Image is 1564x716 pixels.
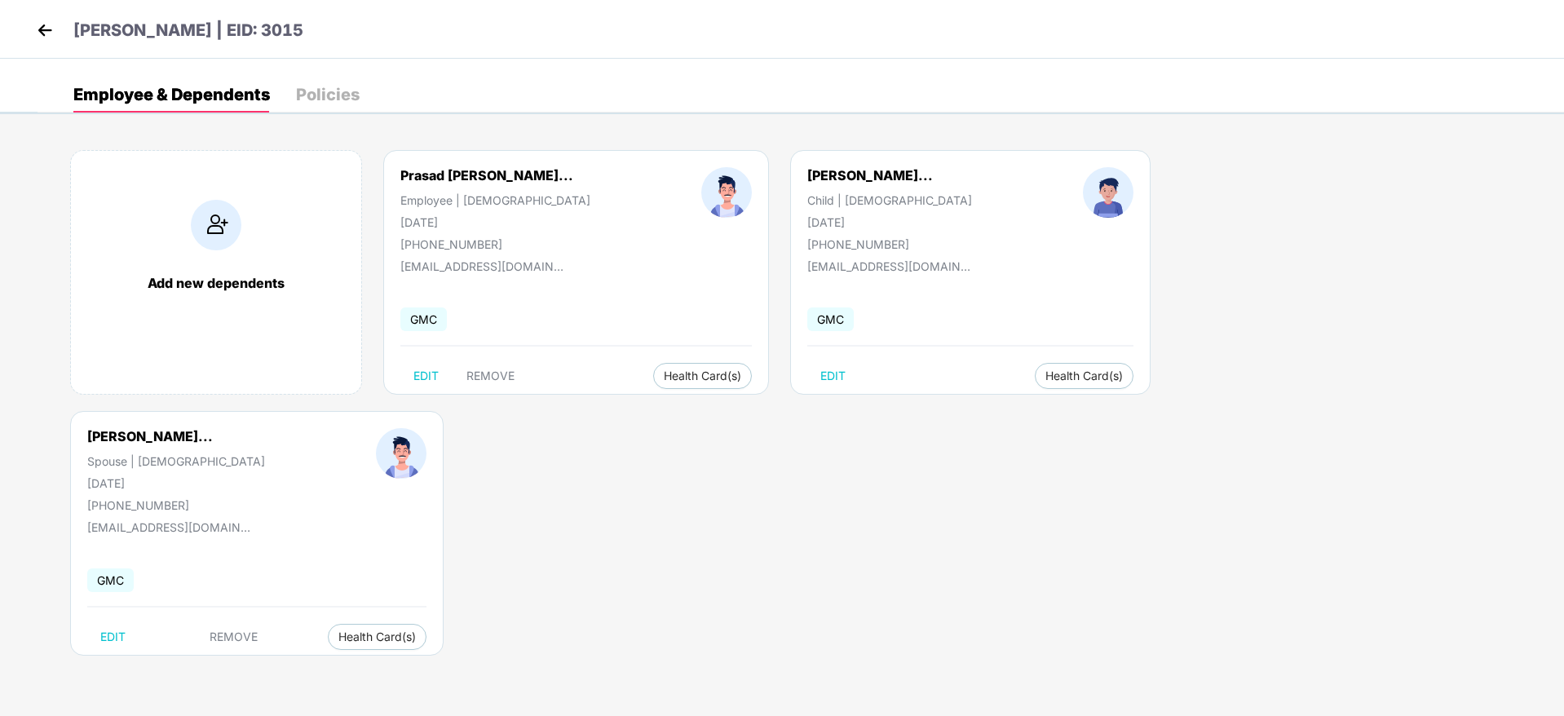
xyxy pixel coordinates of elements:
button: REMOVE [453,363,528,389]
span: GMC [400,307,447,331]
div: Child | [DEMOGRAPHIC_DATA] [807,193,972,207]
div: Employee | [DEMOGRAPHIC_DATA] [400,193,590,207]
div: [EMAIL_ADDRESS][DOMAIN_NAME] [400,259,563,273]
span: Health Card(s) [338,633,416,641]
img: back [33,18,57,42]
span: GMC [87,568,134,592]
div: [DATE] [400,215,590,229]
img: profileImage [701,167,752,218]
span: GMC [807,307,854,331]
button: EDIT [400,363,452,389]
div: [EMAIL_ADDRESS][DOMAIN_NAME] [807,259,970,273]
button: Health Card(s) [1035,363,1133,389]
div: [PHONE_NUMBER] [807,237,972,251]
div: [DATE] [87,476,265,490]
span: EDIT [100,630,126,643]
span: REMOVE [210,630,258,643]
p: [PERSON_NAME] | EID: 3015 [73,18,303,43]
div: [EMAIL_ADDRESS][DOMAIN_NAME] [87,520,250,534]
span: EDIT [413,369,439,382]
span: Health Card(s) [664,372,741,380]
div: [PHONE_NUMBER] [400,237,590,251]
button: EDIT [807,363,859,389]
img: profileImage [1083,167,1133,218]
div: [DATE] [807,215,972,229]
img: addIcon [191,200,241,250]
div: Add new dependents [87,275,345,291]
span: REMOVE [466,369,515,382]
span: Health Card(s) [1045,372,1123,380]
button: Health Card(s) [328,624,426,650]
div: Policies [296,86,360,103]
button: REMOVE [197,624,271,650]
div: [PHONE_NUMBER] [87,498,265,512]
div: Employee & Dependents [73,86,270,103]
div: Prasad [PERSON_NAME]... [400,167,573,183]
button: EDIT [87,624,139,650]
div: Spouse | [DEMOGRAPHIC_DATA] [87,454,265,468]
button: Health Card(s) [653,363,752,389]
img: profileImage [376,428,426,479]
div: [PERSON_NAME]... [807,167,933,183]
span: EDIT [820,369,846,382]
div: [PERSON_NAME]... [87,428,213,444]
